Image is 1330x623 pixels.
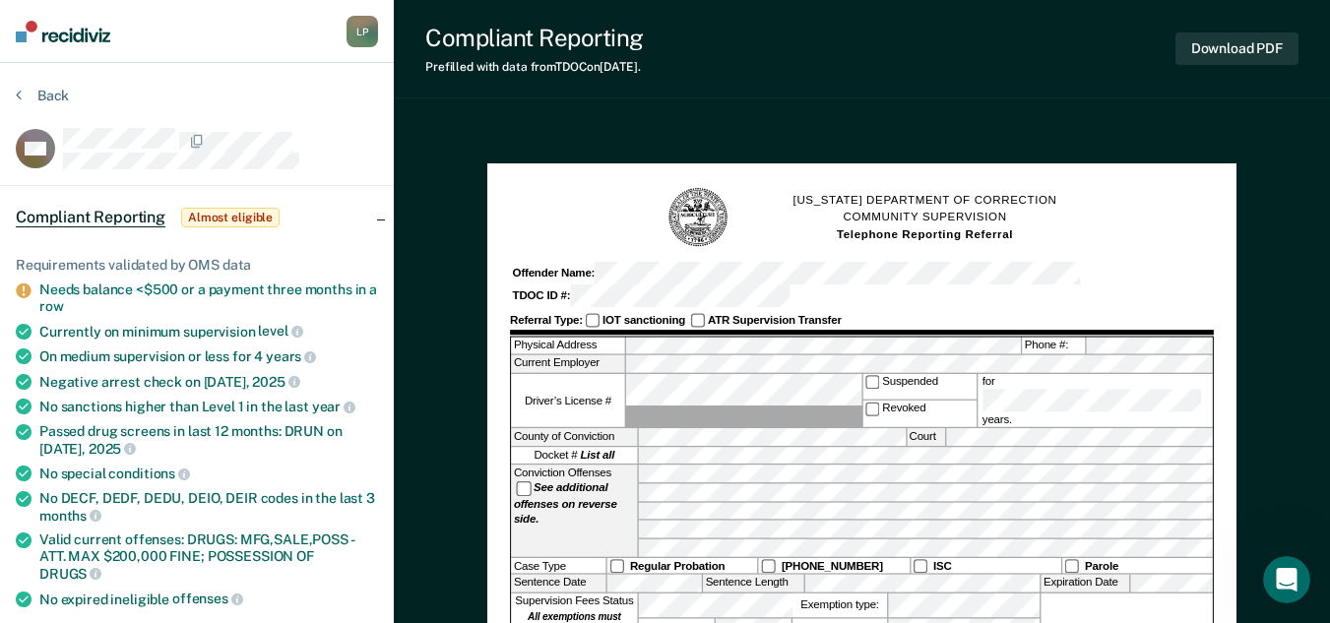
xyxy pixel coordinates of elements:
[181,208,280,227] span: Almost eligible
[837,227,1013,240] strong: Telephone Reporting Referral
[511,428,637,446] label: County of Conviction
[761,559,776,574] input: [PHONE_NUMBER]
[39,281,377,314] a: Needs balance <$500 or a payment three months in a row
[511,374,624,427] label: Driver’s License #
[602,313,685,326] strong: IOT sanctioning
[511,466,637,557] div: Conviction Offenses
[865,403,880,417] input: Revoked
[1065,559,1080,574] input: Parole
[347,16,378,47] button: LP
[89,441,136,457] span: 2025
[1175,32,1298,65] button: Download PDF
[982,389,1201,411] input: for years.
[425,24,644,52] div: Compliant Reporting
[782,559,883,572] strong: [PHONE_NUMBER]
[39,490,378,524] div: No DECF, DEDF, DEDU, DEIO, DEIR codes in the last 3
[1263,556,1310,603] iframe: Intercom live chat
[16,21,110,42] img: Recidiviz
[1085,559,1118,572] strong: Parole
[511,575,605,592] label: Sentence Date
[39,591,378,608] div: No expired ineligible
[1022,337,1085,354] label: Phone #:
[39,566,101,582] span: DRUGS
[39,323,378,341] div: Currently on minimum supervision
[667,186,730,249] img: TN Seal
[258,323,302,339] span: level
[980,374,1210,427] label: for years.
[862,374,976,400] label: Suspended
[39,423,378,457] div: Passed drug screens in last 12 months: DRUN on [DATE],
[630,559,725,572] strong: Regular Probation
[510,313,583,326] strong: Referral Type:
[792,593,887,617] label: Exemption type:
[312,399,355,414] span: year
[862,402,976,427] label: Revoked
[609,559,624,574] input: Regular Probation
[535,448,615,463] span: Docket #
[933,559,952,572] strong: ISC
[39,373,378,391] div: Negative arrest check on [DATE],
[913,559,927,574] input: ISC
[907,428,944,446] label: Court
[16,208,165,227] span: Compliant Reporting
[511,558,605,574] div: Case Type
[16,257,378,274] div: Requirements validated by OMS data
[425,60,644,74] div: Prefilled with data from TDOC on [DATE] .
[39,531,378,582] div: Valid current offenses: DRUGS: MFG,SALE,POSS - ATT. MAX $200,000 FINE; POSSESSION OF
[517,481,532,496] input: See additional offenses on reverse side.
[514,481,617,525] strong: See additional offenses on reverse side.
[39,398,378,415] div: No sanctions higher than Level 1 in the last
[865,375,880,390] input: Suspended
[1042,575,1130,592] label: Expiration Date
[511,355,624,373] label: Current Employer
[39,465,378,482] div: No special
[793,192,1057,243] h1: [US_STATE] DEPARTMENT OF CORRECTION COMMUNITY SUPERVISION
[580,449,614,462] strong: List all
[511,337,624,354] label: Physical Address
[39,347,378,365] div: On medium supervision or less for 4
[108,466,189,481] span: conditions
[690,313,705,328] input: ATR Supervision Transfer
[708,313,842,326] strong: ATR Supervision Transfer
[347,16,378,47] div: L P
[586,313,601,328] input: IOT sanctioning
[266,348,316,364] span: years
[39,508,101,524] span: months
[172,591,243,606] span: offenses
[252,374,299,390] span: 2025
[513,289,571,302] strong: TDOC ID #:
[703,575,803,592] label: Sentence Length
[513,267,596,280] strong: Offender Name:
[16,87,69,104] button: Back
